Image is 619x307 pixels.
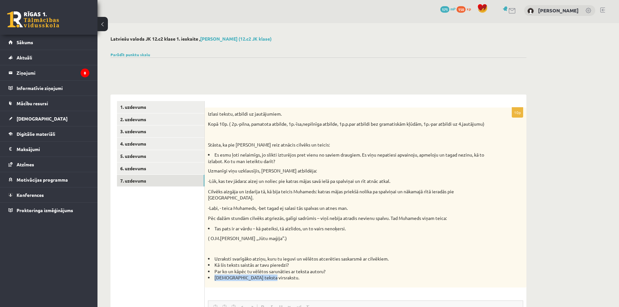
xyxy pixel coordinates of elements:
[17,55,32,60] span: Aktuāli
[117,162,204,174] a: 6. uzdevums
[17,131,55,137] span: Digitālie materiāli
[208,121,491,127] p: Kopā 10p. ( 2p.-pilna, pamatota atbilde, 1p.-īsa,nepilnīga atbilde, 1p.p.par atbildi bez gramatis...
[208,142,491,148] p: Stāsta, ka pie [PERSON_NAME] reiz atnācis cilvēks un teicis:
[8,142,89,157] a: Maksājumi
[208,268,491,275] li: Par ko un kāpēc tu vēlētos sarunāties ar teksta autoru?
[208,256,491,262] li: Uzraksti svarīgāko atziņu, kuru tu ieguvi un vēlētos atcerēties saskarsmē ar cilvēkiem.
[8,35,89,50] a: Sākums
[117,113,204,125] a: 2. uzdevums
[8,126,89,141] a: Digitālie materiāli
[450,6,456,11] span: mP
[208,215,491,222] p: Pēc dažām stundām cilvēks atgriezās, galīgi sadrūmis – viņš nebija atradis nevienu spalvu. Tad Mu...
[8,65,89,80] a: Ziņojumi8
[8,50,89,65] a: Aktuāli
[208,225,491,232] li: Tas pats ir ar vārdu – kā pateiksi, tā aizlidos, un to vairs nenoķersi.
[208,275,491,281] li: [DEMOGRAPHIC_DATA] teksta virsrakstu.
[538,7,579,14] a: [PERSON_NAME]
[208,188,491,201] p: Cilvēks aizgāja un izdarīja tā, kā bija teicis Muhameds: katras mājas priekšā nolika pa spalviņai...
[527,8,534,14] img: Bruno Trukšāns
[117,175,204,187] a: 7. uzdevums
[117,101,204,113] a: 1. uzdevums
[8,81,89,96] a: Informatīvie ziņojumi
[208,178,491,185] p: -Lūk, kas tev jādara: aizej un noliec pie katras mājas savā ielā pa spalviņai un rīt atnāc atkal.
[467,6,471,11] span: xp
[6,6,308,110] body: Editor, wiswyg-editor-user-answer-47024981834820
[208,152,491,164] li: Es esmu ļoti nelaimīgs, jo slikti izturējos pret vienu no saviem draugiem. Es viņu nepatiesi apva...
[17,207,73,213] span: Proktoringa izmēģinājums
[110,36,526,42] h2: Latviešu valoda JK 12.c2 klase 1. ieskaite ,
[200,36,272,42] a: [PERSON_NAME] (12.c2 JK klase)
[117,125,204,137] a: 3. uzdevums
[8,187,89,202] a: Konferences
[17,65,89,80] legend: Ziņojumi
[440,6,449,13] span: 171
[117,150,204,162] a: 5. uzdevums
[17,39,33,45] span: Sākums
[8,157,89,172] a: Atzīmes
[7,11,59,28] a: Rīgas 1. Tālmācības vidusskola
[110,52,150,57] a: Parādīt punktu skalu
[457,6,466,13] span: 150
[208,111,491,117] p: Izlasi tekstu, atbildi uz jautājumiem.
[17,81,89,96] legend: Informatīvie ziņojumi
[17,100,48,106] span: Mācību resursi
[8,96,89,111] a: Mācību resursi
[17,192,44,198] span: Konferences
[17,161,34,167] span: Atzīmes
[81,69,89,77] i: 8
[8,172,89,187] a: Motivācijas programma
[17,177,68,183] span: Motivācijas programma
[17,142,89,157] legend: Maksājumi
[8,111,89,126] a: [DEMOGRAPHIC_DATA]
[208,168,491,174] p: Uzmanīgi viņu uzklausījis, [PERSON_NAME] atbildēja:
[117,138,204,150] a: 4. uzdevums
[208,262,491,268] li: Kā šis teksts saistās ar tavu pieredzi?
[457,6,474,11] a: 150 xp
[17,116,68,122] span: [DEMOGRAPHIC_DATA]
[208,205,491,211] p: -Labi, - teica Muhameds, -bet tagad ej salasi tās spalvas un atnes man.
[8,203,89,218] a: Proktoringa izmēģinājums
[512,107,523,118] p: 10p
[440,6,456,11] a: 171 mP
[208,235,491,242] p: ( O.M.[PERSON_NAME] ,,Jūtu maģija’’.)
